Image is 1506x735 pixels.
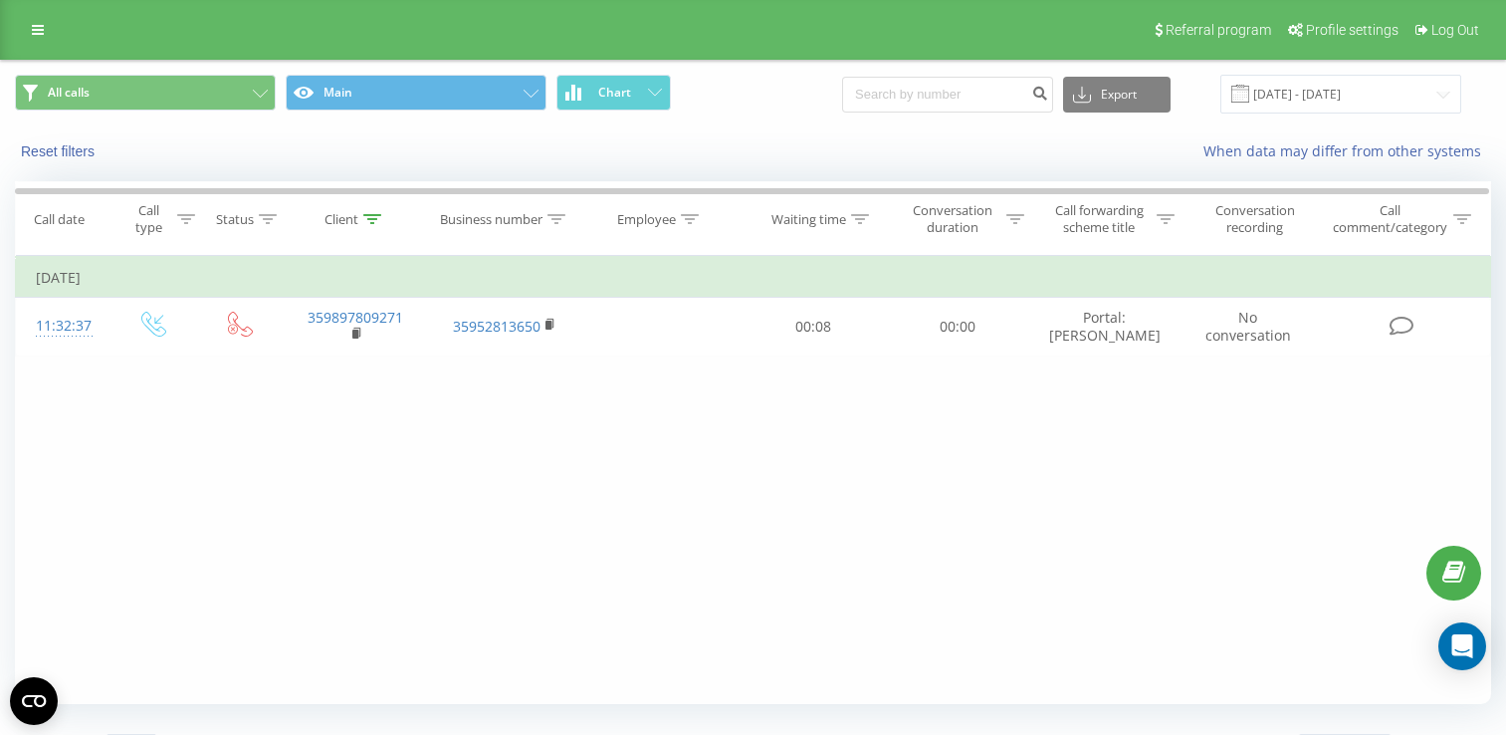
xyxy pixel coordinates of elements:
td: 00:08 [742,298,886,356]
button: Chart [556,75,671,111]
td: 00:00 [885,298,1029,356]
div: Employee [617,211,676,228]
div: 11:32:37 [36,307,88,346]
span: All calls [48,85,90,101]
span: Chart [598,86,631,100]
input: Search by number [842,77,1053,113]
div: Call type [125,202,172,236]
button: Main [286,75,546,111]
a: 35952813650 [453,317,540,336]
a: 359897809271 [308,308,403,327]
span: No conversation [1205,308,1291,345]
div: Call date [34,211,85,228]
span: Log Out [1431,22,1479,38]
div: Call forwarding scheme title [1047,202,1152,236]
button: Export [1063,77,1171,113]
div: Client [324,211,358,228]
div: Open Intercom Messenger [1438,622,1486,670]
span: Referral program [1166,22,1271,38]
div: Conversation duration [903,202,1001,236]
div: Status [216,211,254,228]
div: Conversation recording [1197,202,1313,236]
div: Business number [440,211,542,228]
button: Reset filters [15,142,105,160]
td: [DATE] [16,258,1491,298]
button: All calls [15,75,276,111]
a: When data may differ from other systems [1203,141,1491,160]
span: Profile settings [1306,22,1398,38]
button: Open CMP widget [10,677,58,725]
td: Portal: [PERSON_NAME] [1029,298,1179,356]
div: Call comment/category [1332,202,1448,236]
div: Waiting time [771,211,846,228]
